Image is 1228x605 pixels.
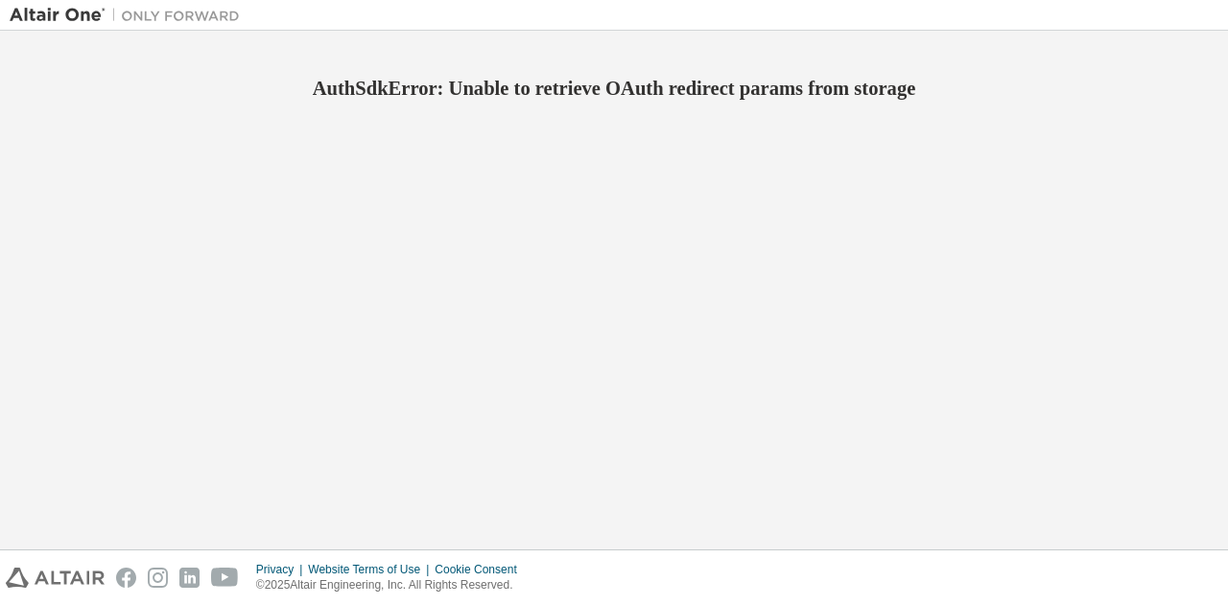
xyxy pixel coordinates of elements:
[256,562,308,577] div: Privacy
[308,562,435,577] div: Website Terms of Use
[148,568,168,588] img: instagram.svg
[10,76,1218,101] h2: AuthSdkError: Unable to retrieve OAuth redirect params from storage
[256,577,529,593] p: © 2025 Altair Engineering, Inc. All Rights Reserved.
[435,562,528,577] div: Cookie Consent
[6,568,105,588] img: altair_logo.svg
[179,568,200,588] img: linkedin.svg
[116,568,136,588] img: facebook.svg
[211,568,239,588] img: youtube.svg
[10,6,249,25] img: Altair One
